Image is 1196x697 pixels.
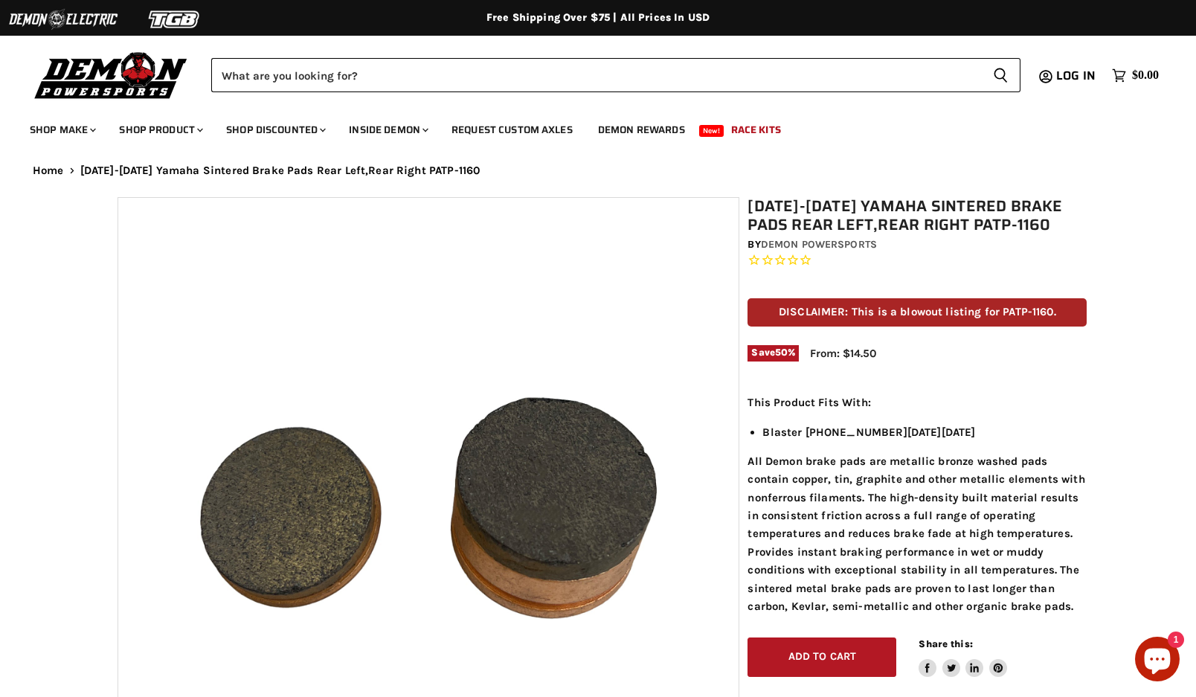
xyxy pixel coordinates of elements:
input: Search [211,58,981,92]
div: Free Shipping Over $75 | All Prices In USD [3,11,1193,25]
span: New! [699,125,724,137]
img: Demon Powersports [30,48,193,101]
span: $0.00 [1132,68,1159,83]
span: Share this: [919,638,972,649]
a: Demon Powersports [761,238,877,251]
span: Add to cart [788,650,857,663]
h1: [DATE]-[DATE] Yamaha Sintered Brake Pads Rear Left,Rear Right PATP-1160 [747,197,1087,234]
span: [DATE]-[DATE] Yamaha Sintered Brake Pads Rear Left,Rear Right PATP-1160 [80,164,480,177]
img: TGB Logo 2 [119,5,231,33]
li: Blaster [PHONE_NUMBER][DATE][DATE] [762,423,1087,441]
div: All Demon brake pads are metallic bronze washed pads contain copper, tin, graphite and other meta... [747,394,1087,615]
a: Request Custom Axles [440,115,584,145]
a: Race Kits [720,115,792,145]
a: Log in [1049,69,1105,83]
a: Inside Demon [338,115,437,145]
span: Save % [747,345,799,362]
p: DISCLAIMER: This is a blowout listing for PATP-1160. [747,298,1087,326]
span: 50 [775,347,788,358]
button: Add to cart [747,637,896,677]
a: Shop Product [108,115,212,145]
button: Search [981,58,1020,92]
a: Demon Rewards [587,115,696,145]
span: Rated 0.0 out of 5 stars 0 reviews [747,253,1087,269]
aside: Share this: [919,637,1007,677]
p: This Product Fits With: [747,394,1087,411]
a: Home [33,164,64,177]
img: Demon Electric Logo 2 [7,5,119,33]
div: by [747,237,1087,253]
span: From: $14.50 [810,347,876,360]
nav: Breadcrumbs [3,164,1193,177]
a: $0.00 [1105,65,1166,86]
inbox-online-store-chat: Shopify online store chat [1131,637,1184,685]
span: Log in [1056,66,1096,85]
a: Shop Make [19,115,105,145]
form: Product [211,58,1020,92]
a: Shop Discounted [215,115,335,145]
ul: Main menu [19,109,1155,145]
